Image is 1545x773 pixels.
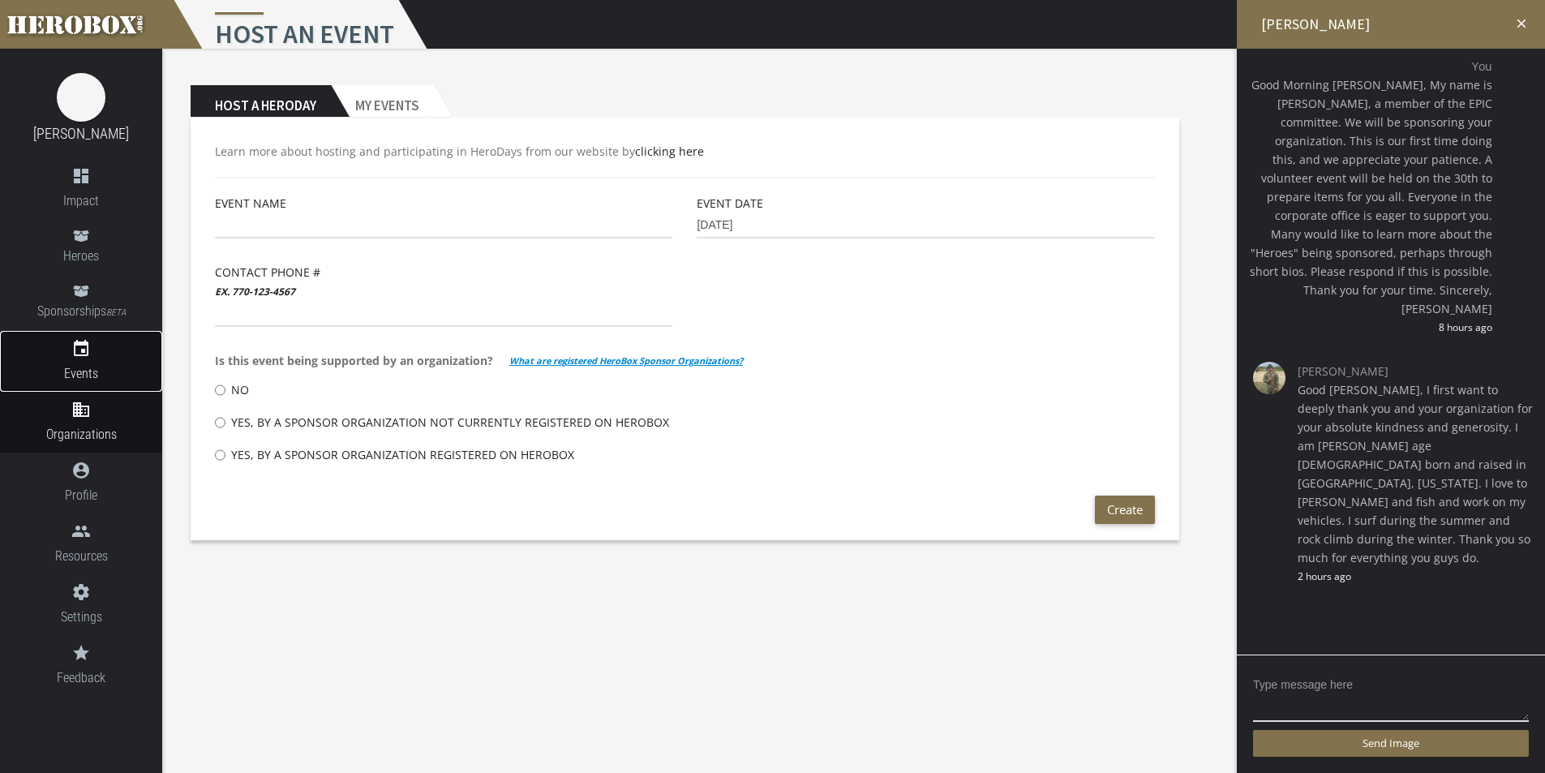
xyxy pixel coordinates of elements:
[1249,57,1492,75] span: You
[57,73,105,122] img: image
[215,374,249,406] label: No
[493,351,743,370] span: What are registered HeroBox Sponsor Organizations?
[635,144,704,159] a: clicking here
[1298,567,1533,586] span: 2 hours ago
[191,85,331,118] h2: Host a Heroday
[1298,362,1533,380] span: [PERSON_NAME]
[215,351,493,370] span: Is this event being supported by an organization?
[215,410,225,436] input: Yes, by a Sponsor Organization not currently registered on HeroBox
[215,406,669,439] label: Yes, by a Sponsor Organization not currently registered on HeroBox
[33,125,129,142] a: [PERSON_NAME]
[1253,362,1285,394] img: image
[1298,380,1533,567] span: Good [PERSON_NAME], I first want to deeply thank you and your organization for your absolute kind...
[509,351,743,370] b: What are registered HeroBox Sponsor Organizations?
[215,377,225,403] input: No
[1249,75,1492,318] span: Good Morning [PERSON_NAME], My name is [PERSON_NAME], a member of the EPIC committee. We will be ...
[215,285,295,298] b: ex. 770-123-4567
[71,339,91,359] i: event
[215,442,225,468] input: Yes, by a Sponsor Organization registered on HeroBox
[1504,57,1537,89] img: image
[1363,736,1419,750] span: Send Image
[215,194,286,213] label: Event Name
[331,85,434,118] h2: My Events
[697,194,763,213] label: Event Date
[1249,318,1492,337] span: 8 hours ago
[697,213,1154,238] input: MM-DD-YYYY
[1095,496,1155,524] button: Create
[215,439,574,471] label: Yes, by a Sponsor Organization registered on HeroBox
[215,142,1155,161] p: Learn more about hosting and participating in HeroDays from our website by
[215,263,320,301] label: Contact Phone #
[1514,16,1529,31] i: close
[106,307,126,318] small: BETA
